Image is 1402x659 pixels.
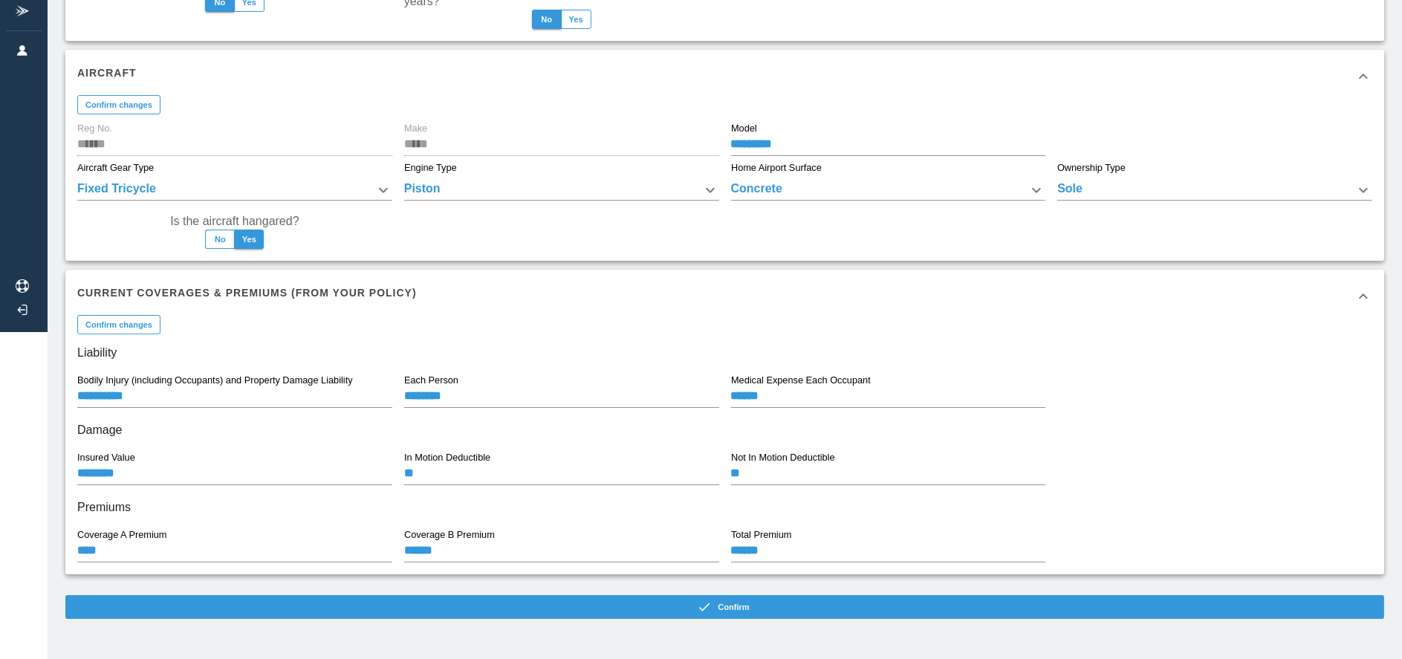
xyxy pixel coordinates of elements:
[77,285,417,301] h6: Current Coverages & Premiums (from your policy)
[77,180,392,201] div: Fixed Tricycle
[205,230,235,249] button: No
[1057,161,1126,175] label: Ownership Type
[731,161,822,175] label: Home Airport Surface
[77,315,160,334] button: Confirm changes
[77,528,166,542] label: Coverage A Premium
[404,122,427,135] label: Make
[561,10,591,29] button: Yes
[170,212,299,230] label: Is the aircraft hangared?
[77,451,135,464] label: Insured Value
[404,161,457,175] label: Engine Type
[65,50,1384,103] div: Aircraft
[77,497,1372,518] h6: Premiums
[77,65,137,81] h6: Aircraft
[77,161,154,175] label: Aircraft Gear Type
[731,451,835,464] label: Not In Motion Deductible
[404,374,458,387] label: Each Person
[234,230,264,249] button: Yes
[77,420,1372,441] h6: Damage
[404,180,719,201] div: Piston
[77,374,353,387] label: Bodily Injury (including Occupants) and Property Damage Liability
[1057,180,1372,201] div: Sole
[77,343,1372,363] h6: Liability
[731,180,1046,201] div: Concrete
[65,595,1384,619] button: Confirm
[731,374,871,387] label: Medical Expense Each Occupant
[404,451,490,464] label: In Motion Deductible
[77,122,112,135] label: Reg No.
[77,95,160,114] button: Confirm changes
[404,528,495,542] label: Coverage B Premium
[731,528,791,542] label: Total Premium
[532,10,562,29] button: No
[731,122,757,135] label: Model
[65,270,1384,323] div: Current Coverages & Premiums (from your policy)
